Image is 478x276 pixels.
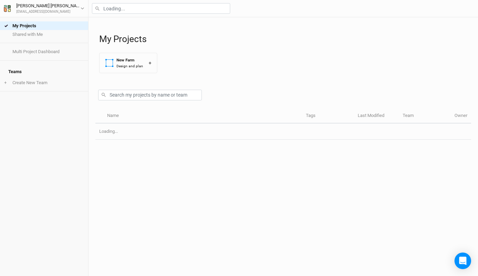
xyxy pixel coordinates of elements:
div: + [149,59,151,67]
div: [EMAIL_ADDRESS][DOMAIN_NAME] [16,9,81,14]
div: New Farm [116,57,143,63]
h1: My Projects [99,34,471,45]
button: [PERSON_NAME] [PERSON_NAME][EMAIL_ADDRESS][DOMAIN_NAME] [3,2,85,14]
span: + [4,80,7,86]
th: Name [103,109,302,124]
div: Open Intercom Messenger [454,253,471,269]
td: Loading... [95,124,471,140]
div: Design and plan [116,63,143,69]
div: [PERSON_NAME] [PERSON_NAME] [16,2,81,9]
th: Team [399,109,451,124]
input: Search my projects by name or team [98,90,202,100]
th: Tags [302,109,354,124]
th: Owner [451,109,471,124]
th: Last Modified [354,109,399,124]
button: New FarmDesign and plan+ [99,53,157,73]
h4: Teams [4,65,84,79]
input: Loading... [92,3,230,14]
